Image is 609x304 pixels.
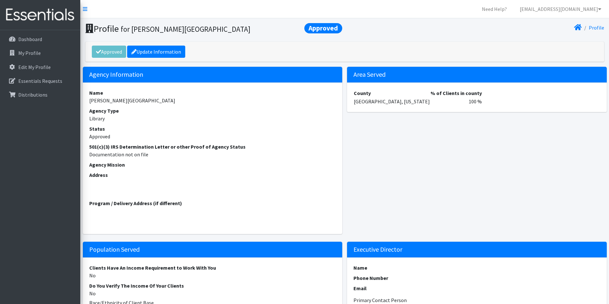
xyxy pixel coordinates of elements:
[515,3,606,15] a: [EMAIL_ADDRESS][DOMAIN_NAME]
[3,88,78,101] a: Distributions
[430,97,482,106] td: 100 %
[89,282,336,290] dt: Do You Verify The Income Of Your Clients
[353,284,600,292] dt: Email
[89,89,336,97] dt: Name
[589,24,604,31] a: Profile
[18,50,41,56] p: My Profile
[89,143,336,151] dt: 501(c)(3) IRS Determination Letter or other Proof of Agency Status
[353,274,600,282] dt: Phone Number
[3,47,78,59] a: My Profile
[3,74,78,87] a: Essentials Requests
[353,89,430,97] th: County
[89,133,336,140] dd: Approved
[89,290,336,297] dd: No
[121,24,250,34] small: for [PERSON_NAME][GEOGRAPHIC_DATA]
[430,89,482,97] th: % of Clients in county
[3,61,78,74] a: Edit My Profile
[353,97,430,106] td: [GEOGRAPHIC_DATA], [US_STATE]
[18,91,48,98] p: Distributions
[89,97,336,104] dd: [PERSON_NAME][GEOGRAPHIC_DATA]
[83,242,343,257] h5: Population Served
[89,172,108,178] strong: Address
[3,4,78,26] img: HumanEssentials
[85,23,343,34] h1: Profile
[127,46,185,58] a: Update Information
[89,272,336,279] dd: No
[89,200,182,206] strong: Program / Delivery Address (if different)
[83,67,343,83] h5: Agency Information
[89,107,336,115] dt: Agency Type
[89,125,336,133] dt: Status
[18,36,42,42] p: Dashboard
[347,67,607,83] h5: Area Served
[89,151,336,158] dd: Documentation not on file
[347,242,607,257] h5: Executive Director
[353,297,600,303] h6: Primary Contact Person
[304,23,342,33] span: Approved
[18,64,51,70] p: Edit My Profile
[353,264,600,272] dt: Name
[477,3,512,15] a: Need Help?
[18,78,62,84] p: Essentials Requests
[89,161,336,169] dt: Agency Mission
[3,33,78,46] a: Dashboard
[89,264,336,272] dt: Clients Have An Income Requirement to Work With You
[89,115,336,122] dd: Library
